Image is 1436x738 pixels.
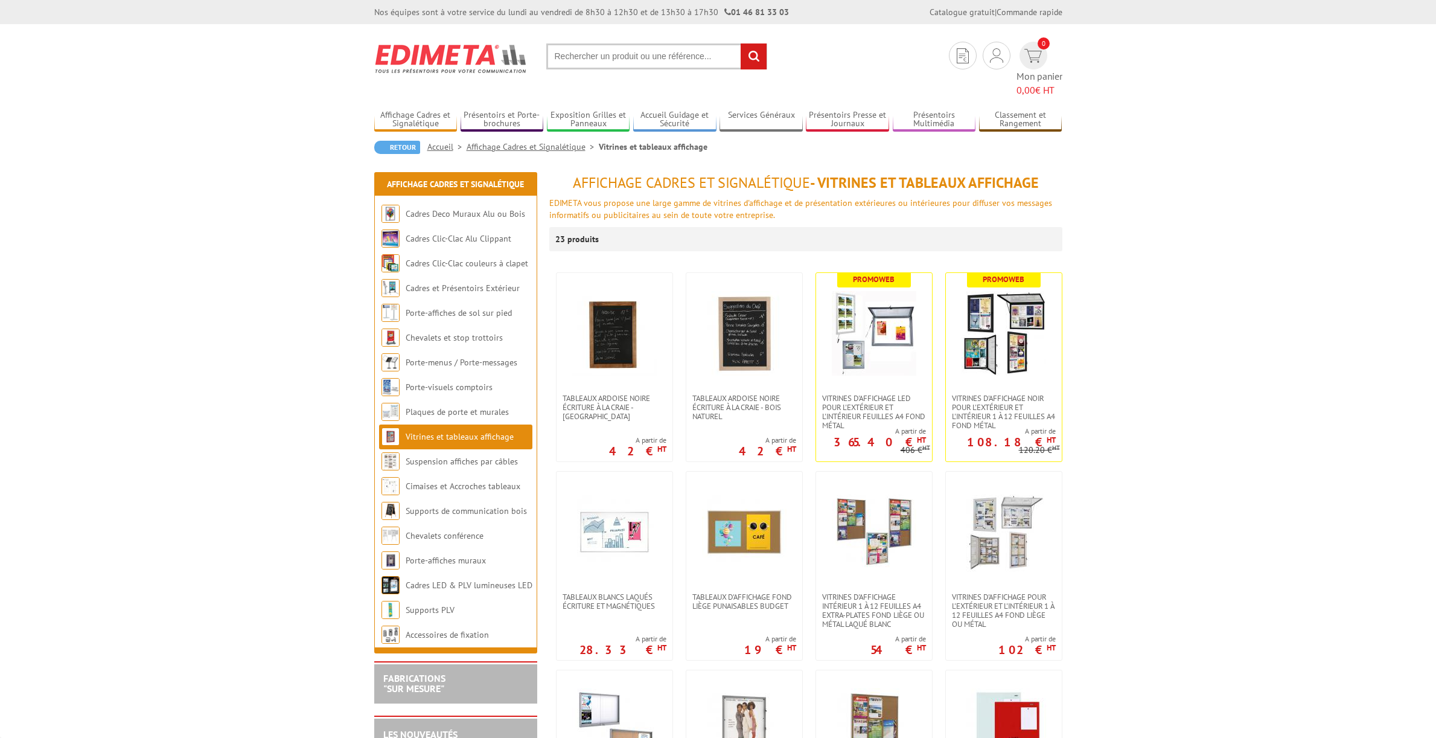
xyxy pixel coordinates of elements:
strong: 01 46 81 33 03 [724,7,789,18]
p: 28.33 € [579,646,666,653]
a: Exposition Grilles et Panneaux [547,110,630,130]
a: Accessoires de fixation [406,629,489,640]
p: 54 € [870,646,926,653]
img: Tableaux Ardoise Noire écriture à la craie - Bois Foncé [572,291,657,376]
span: Tableaux d'affichage fond liège punaisables Budget [692,592,796,611]
a: Catalogue gratuit [930,7,995,18]
a: Supports de communication bois [406,505,527,516]
a: Vitrines d'affichage intérieur 1 à 12 feuilles A4 extra-plates fond liège ou métal laqué blanc [816,592,932,629]
a: FABRICATIONS"Sur Mesure" [383,672,445,695]
sup: HT [787,643,796,653]
input: Rechercher un produit ou une référence... [546,43,767,69]
a: Affichage Cadres et Signalétique [467,141,599,152]
span: 0 [1038,37,1050,50]
p: 365.40 € [834,438,926,446]
img: Vitrines d'affichage pour l'extérieur et l'intérieur 1 à 12 feuilles A4 fond liège ou métal [962,490,1046,574]
span: € HT [1016,83,1062,97]
img: Porte-affiches muraux [381,551,400,570]
span: Vitrines d'affichage pour l'extérieur et l'intérieur 1 à 12 feuilles A4 fond liège ou métal [952,592,1056,629]
a: Accueil Guidage et Sécurité [633,110,716,130]
span: A partir de [946,426,1056,436]
a: Chevalets conférence [406,530,483,541]
a: Tableaux d'affichage fond liège punaisables Budget [686,592,802,611]
span: Tableaux Ardoise Noire écriture à la craie - Bois Naturel [692,394,796,421]
sup: HT [1052,443,1060,452]
img: Vitrines et tableaux affichage [381,428,400,446]
span: Tableaux blancs laqués écriture et magnétiques [563,592,666,611]
b: Promoweb [983,274,1024,284]
a: VITRINES D'AFFICHAGE NOIR POUR L'EXTÉRIEUR ET L'INTÉRIEUR 1 À 12 FEUILLES A4 FOND MÉTAL [946,394,1062,430]
a: Porte-affiches muraux [406,555,486,566]
a: Retour [374,141,420,154]
sup: HT [1047,643,1056,653]
img: Cadres Deco Muraux Alu ou Bois [381,205,400,223]
a: Commande rapide [997,7,1062,18]
a: Classement et Rangement [979,110,1062,130]
sup: HT [657,444,666,454]
span: Vitrines d'affichage LED pour l'extérieur et l'intérieur feuilles A4 fond métal [822,394,926,430]
span: A partir de [609,435,666,445]
a: Plaques de porte et murales [406,406,509,417]
img: VITRINES D'AFFICHAGE NOIR POUR L'EXTÉRIEUR ET L'INTÉRIEUR 1 À 12 FEUILLES A4 FOND MÉTAL [962,291,1046,376]
sup: HT [787,444,796,454]
p: 120.20 € [1019,446,1060,455]
a: Porte-affiches de sol sur pied [406,307,512,318]
img: Supports de communication bois [381,502,400,520]
div: | [930,6,1062,18]
img: Porte-visuels comptoirs [381,378,400,396]
p: EDIMETA vous propose une large gamme de vitrines d'affichage et de présentation extérieures ou in... [549,197,1062,221]
div: Nos équipes sont à votre service du lundi au vendredi de 8h30 à 12h30 et de 13h30 à 17h30 [374,6,789,18]
span: A partir de [744,634,796,644]
img: Tableaux d'affichage fond liège punaisables Budget [702,490,787,574]
a: Suspension affiches par câbles [406,456,518,467]
a: Vitrines d'affichage pour l'extérieur et l'intérieur 1 à 12 feuilles A4 fond liège ou métal [946,592,1062,629]
h1: - Vitrines et tableaux affichage [549,175,1062,191]
a: Tableaux blancs laqués écriture et magnétiques [557,592,672,611]
a: Porte-visuels comptoirs [406,382,493,393]
img: Tableaux blancs laqués écriture et magnétiques [572,490,657,574]
input: rechercher [741,43,767,69]
img: Plaques de porte et murales [381,403,400,421]
img: Cadres LED & PLV lumineuses LED [381,576,400,594]
a: Présentoirs Presse et Journaux [806,110,889,130]
img: Cadres et Présentoirs Extérieur [381,279,400,297]
p: 102 € [998,646,1056,653]
li: Vitrines et tableaux affichage [599,141,707,153]
img: Tableaux Ardoise Noire écriture à la craie - Bois Naturel [702,291,787,376]
a: Cimaises et Accroches tableaux [406,481,520,492]
a: Présentoirs Multimédia [893,110,976,130]
sup: HT [657,643,666,653]
img: Cadres Clic-Clac Alu Clippant [381,229,400,248]
span: A partir de [739,435,796,445]
a: Services Généraux [720,110,803,130]
span: Affichage Cadres et Signalétique [573,173,810,192]
a: Affichage Cadres et Signalétique [374,110,458,130]
span: A partir de [870,634,926,644]
img: Cadres Clic-Clac couleurs à clapet [381,254,400,272]
a: Cadres Deco Muraux Alu ou Bois [406,208,525,219]
a: Cadres et Présentoirs Extérieur [406,283,520,294]
p: 19 € [744,646,796,653]
a: Cadres Clic-Clac couleurs à clapet [406,258,528,269]
span: Mon panier [1016,69,1062,97]
a: Chevalets et stop trottoirs [406,332,503,343]
sup: HT [917,435,926,445]
span: A partir de [579,634,666,644]
img: Vitrines d'affichage LED pour l'extérieur et l'intérieur feuilles A4 fond métal [832,291,916,376]
a: Affichage Cadres et Signalétique [387,179,524,190]
sup: HT [922,443,930,452]
a: Accueil [427,141,467,152]
b: Promoweb [853,274,895,284]
img: Cimaises et Accroches tableaux [381,477,400,495]
p: 23 produits [555,227,601,251]
img: devis rapide [957,48,969,63]
img: Edimeta [374,36,528,81]
p: 108.18 € [967,438,1056,446]
img: Porte-affiches de sol sur pied [381,304,400,322]
span: 0,00 [1016,84,1035,96]
a: Présentoirs et Porte-brochures [461,110,544,130]
sup: HT [917,643,926,653]
p: 406 € [901,446,930,455]
span: Tableaux Ardoise Noire écriture à la craie - [GEOGRAPHIC_DATA] [563,394,666,421]
img: Accessoires de fixation [381,626,400,644]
